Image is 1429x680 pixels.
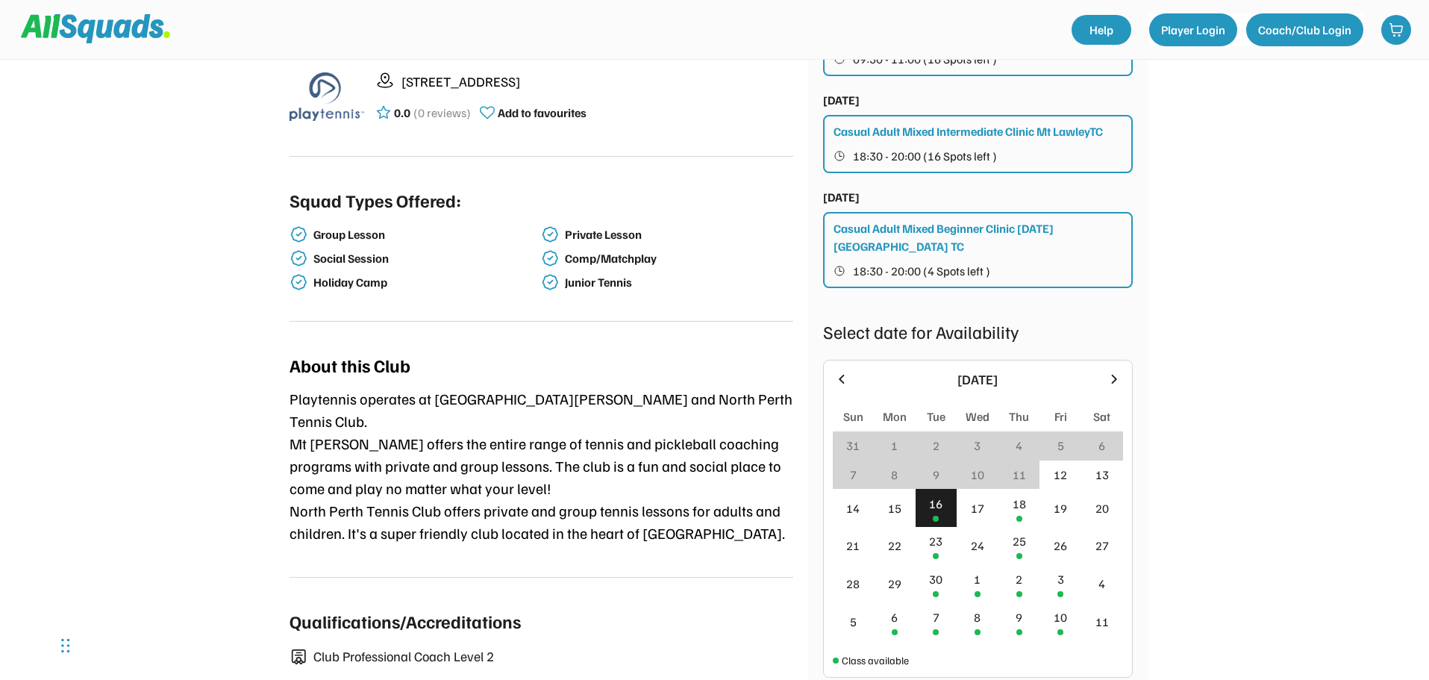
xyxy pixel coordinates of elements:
div: Holiday Camp [313,275,539,290]
img: check-verified-01.svg [290,273,307,291]
div: 26 [1054,537,1067,555]
div: Comp/Matchplay [565,252,790,266]
div: 22 [888,537,901,555]
div: Class available [842,652,909,668]
div: Sun [843,408,863,425]
div: 31 [846,437,860,455]
div: 10 [1054,608,1067,626]
div: 23 [929,532,942,550]
div: [DATE] [858,369,1098,390]
div: About this Club [290,352,410,378]
div: 8 [974,608,981,626]
div: Junior Tennis [565,275,790,290]
div: Casual Adult Mixed Beginner Clinic [DATE] [GEOGRAPHIC_DATA] TC [834,219,1124,255]
div: 0.0 [394,104,410,122]
div: 6 [891,608,898,626]
div: 5 [1057,437,1064,455]
div: Fri [1054,408,1067,425]
div: 13 [1095,466,1109,484]
div: Thu [1009,408,1029,425]
div: Social Session [313,252,539,266]
img: check-verified-01.svg [290,225,307,243]
div: 9 [933,466,939,484]
img: check-verified-01.svg [541,249,559,267]
div: 4 [1098,575,1105,593]
span: 18:30 - 20:00 (4 Spots left ) [853,265,990,277]
img: shopping-cart-01%20%281%29.svg [1389,22,1404,37]
div: 4 [1016,437,1022,455]
div: 3 [974,437,981,455]
a: Help [1072,15,1131,45]
div: 11 [1095,613,1109,631]
div: 11 [1013,466,1026,484]
div: Wed [966,408,989,425]
div: 16 [929,495,942,513]
div: Group Lesson [313,228,539,242]
div: 6 [1098,437,1105,455]
div: 29 [888,575,901,593]
div: 10 [971,466,984,484]
div: 17 [971,499,984,517]
div: [DATE] [823,188,860,206]
div: 12 [1054,466,1067,484]
div: Add to favourites [498,104,587,122]
div: 8 [891,466,898,484]
div: 7 [850,466,857,484]
button: 18:30 - 20:00 (16 Spots left ) [834,146,1124,166]
div: 14 [846,499,860,517]
div: (0 reviews) [413,104,471,122]
div: Tue [927,408,945,425]
div: [DATE] [823,91,860,109]
div: 28 [846,575,860,593]
img: playtennis%20blue%20logo%201.png [290,59,364,134]
div: Qualifications/Accreditations [290,608,521,634]
div: 1 [974,570,981,588]
div: 3 [1057,570,1064,588]
div: 19 [1054,499,1067,517]
div: 21 [846,537,860,555]
img: Squad%20Logo.svg [21,14,170,43]
span: 18:30 - 20:00 (16 Spots left ) [853,150,997,162]
div: 30 [929,570,942,588]
button: Player Login [1149,13,1237,46]
img: check-verified-01.svg [290,249,307,267]
div: Select date for Availability [823,318,1133,345]
button: 18:30 - 20:00 (4 Spots left ) [834,261,1124,281]
div: 27 [1095,537,1109,555]
div: Club Professional Coach Level 2 [313,646,793,667]
img: certificate-01.svg [290,649,307,666]
div: Squad Types Offered: [290,187,461,213]
div: 2 [933,437,939,455]
div: [STREET_ADDRESS] [401,72,793,92]
button: Coach/Club Login [1246,13,1363,46]
img: check-verified-01.svg [541,225,559,243]
div: 18 [1013,495,1026,513]
div: Private Lesson [565,228,790,242]
div: 7 [933,608,939,626]
div: Sat [1093,408,1110,425]
div: 15 [888,499,901,517]
div: 2 [1016,570,1022,588]
img: check-verified-01.svg [541,273,559,291]
div: Mon [883,408,907,425]
div: 1 [891,437,898,455]
div: Playtennis operates at [GEOGRAPHIC_DATA][PERSON_NAME] and North Perth Tennis Club. Mt [PERSON_NAM... [290,387,793,544]
div: 9 [1016,608,1022,626]
div: 5 [850,613,857,631]
span: 09:30 - 11:00 (16 Spots left ) [853,53,997,65]
div: 25 [1013,532,1026,550]
div: Casual Adult Mixed Intermediate Clinic Mt LawleyTC [834,122,1103,140]
div: 20 [1095,499,1109,517]
div: 24 [971,537,984,555]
